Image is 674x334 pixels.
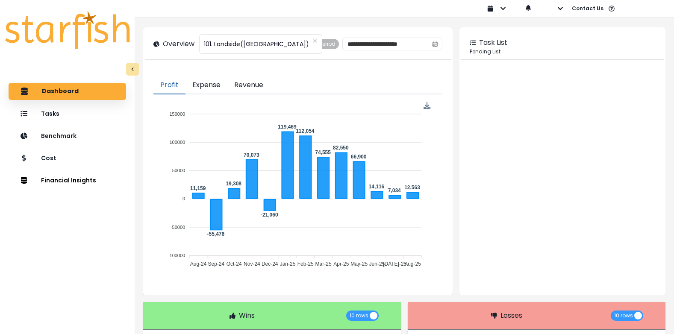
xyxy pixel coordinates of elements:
p: Pending List [470,48,655,56]
tspan: Apr-25 [334,261,349,267]
tspan: Aug-24 [190,261,207,267]
svg: calendar [432,41,438,47]
button: Cost [9,149,126,167]
tspan: May-25 [351,261,368,267]
tspan: Dec-24 [262,261,279,267]
p: Tasks [41,110,59,117]
tspan: 0 [183,196,185,202]
div: Menu [424,102,431,109]
tspan: Jan-25 [280,261,296,267]
button: Profit [153,76,185,94]
button: Clear [312,36,318,45]
p: Benchmark [41,132,77,140]
tspan: Feb-25 [298,261,314,267]
tspan: Oct-24 [227,261,242,267]
p: Wins [239,311,255,321]
p: Task List [479,38,507,48]
button: Dashboard [9,83,126,100]
tspan: 50000 [172,168,185,173]
img: Download Profit [424,102,431,109]
span: Period [320,39,336,49]
tspan: Nov-24 [244,261,261,267]
span: 10 rows [350,311,368,321]
tspan: -50000 [171,225,185,230]
button: Benchmark [9,127,126,144]
tspan: 150000 [170,111,185,117]
span: 101. Landside([GEOGRAPHIC_DATA]) [204,35,309,53]
button: Expense [185,76,227,94]
button: Financial Insights [9,172,126,189]
tspan: Sep-24 [208,261,225,267]
tspan: Jun-25 [369,261,385,267]
button: Revenue [227,76,270,94]
tspan: [DATE]-25 [383,261,407,267]
p: Dashboard [42,88,79,95]
span: 10 rows [614,311,633,321]
tspan: 100000 [170,140,185,145]
tspan: Aug-25 [405,261,421,267]
tspan: -100000 [168,253,185,258]
p: Cost [41,155,56,162]
svg: close [312,38,318,43]
tspan: Mar-25 [315,261,332,267]
p: Losses [500,311,522,321]
button: Tasks [9,105,126,122]
p: Overview [163,39,194,49]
